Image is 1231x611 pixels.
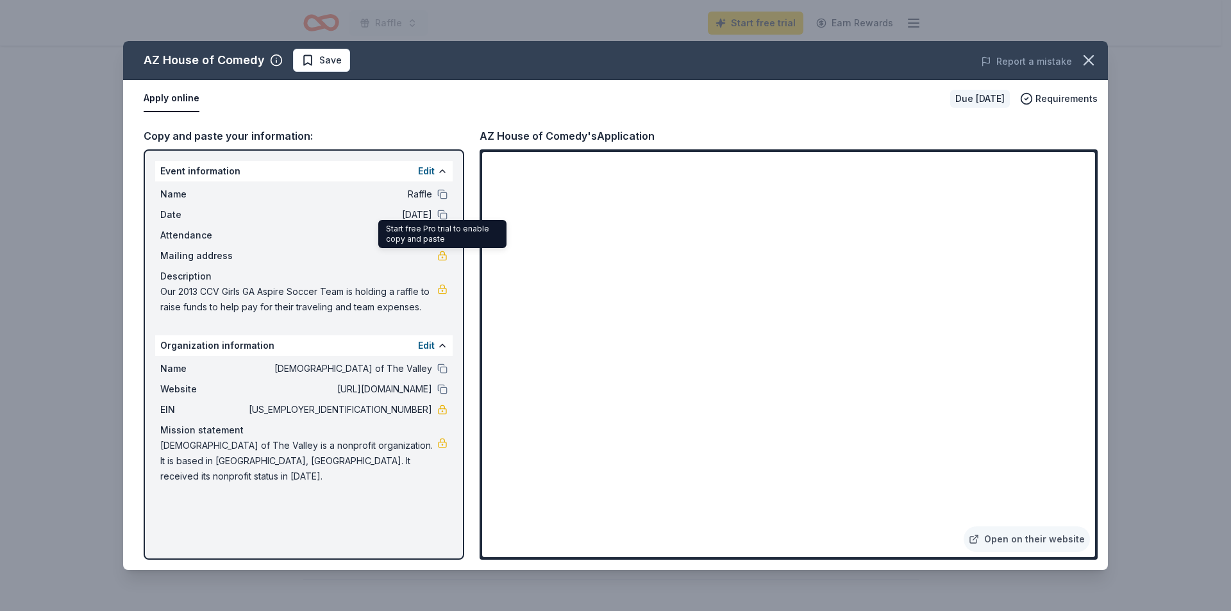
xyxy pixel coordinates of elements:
[144,85,199,112] button: Apply online
[1035,91,1098,106] span: Requirements
[246,228,432,243] span: 100
[418,163,435,179] button: Edit
[246,187,432,202] span: Raffle
[160,361,246,376] span: Name
[378,220,507,248] div: Start free Pro trial to enable copy and paste
[246,381,432,397] span: [URL][DOMAIN_NAME]
[160,438,437,484] span: [DEMOGRAPHIC_DATA] of The Valley is a nonprofit organization. It is based in [GEOGRAPHIC_DATA], [...
[160,207,246,222] span: Date
[160,248,246,264] span: Mailing address
[950,90,1010,108] div: Due [DATE]
[144,128,464,144] div: Copy and paste your information:
[246,207,432,222] span: [DATE]
[144,50,265,71] div: AZ House of Comedy
[480,128,655,144] div: AZ House of Comedy's Application
[160,187,246,202] span: Name
[160,402,246,417] span: EIN
[1020,91,1098,106] button: Requirements
[160,423,448,438] div: Mission statement
[155,161,453,181] div: Event information
[964,526,1090,552] a: Open on their website
[293,49,350,72] button: Save
[246,361,432,376] span: [DEMOGRAPHIC_DATA] of The Valley
[981,54,1072,69] button: Report a mistake
[319,53,342,68] span: Save
[418,338,435,353] button: Edit
[160,381,246,397] span: Website
[160,228,246,243] span: Attendance
[246,402,432,417] span: [US_EMPLOYER_IDENTIFICATION_NUMBER]
[160,284,437,315] span: Our 2013 CCV Girls GA Aspire Soccer Team is holding a raffle to raise funds to help pay for their...
[155,335,453,356] div: Organization information
[160,269,448,284] div: Description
